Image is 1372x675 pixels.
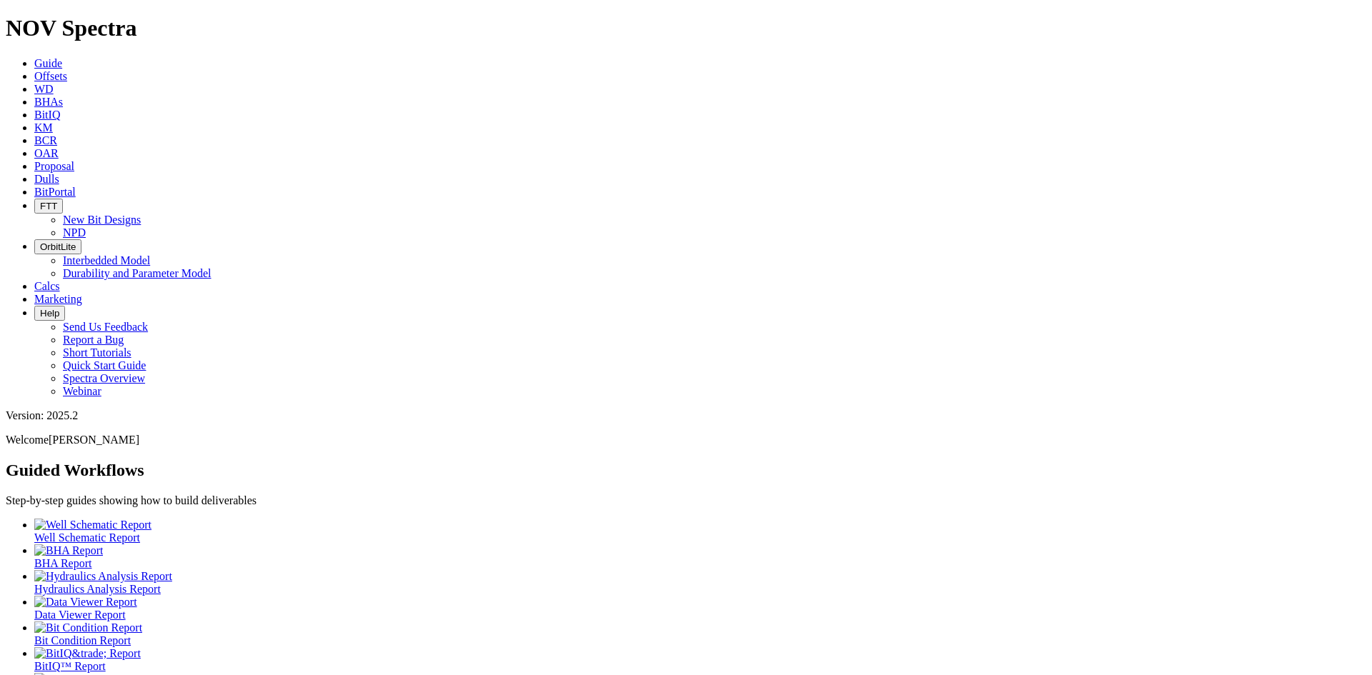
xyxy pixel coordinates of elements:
a: Bit Condition Report Bit Condition Report [34,621,1366,646]
span: Well Schematic Report [34,531,140,544]
span: BitIQ™ Report [34,660,106,672]
button: FTT [34,199,63,214]
a: Hydraulics Analysis Report Hydraulics Analysis Report [34,570,1366,595]
span: [PERSON_NAME] [49,434,139,446]
a: OAR [34,147,59,159]
a: Quick Start Guide [63,359,146,371]
a: Well Schematic Report Well Schematic Report [34,519,1366,544]
img: Data Viewer Report [34,596,137,609]
span: OrbitLite [40,241,76,252]
img: Bit Condition Report [34,621,142,634]
p: Step-by-step guides showing how to build deliverables [6,494,1366,507]
a: KM [34,121,53,134]
p: Welcome [6,434,1366,446]
h2: Guided Workflows [6,461,1366,480]
a: Spectra Overview [63,372,145,384]
a: Data Viewer Report Data Viewer Report [34,596,1366,621]
a: Short Tutorials [63,346,131,359]
button: Help [34,306,65,321]
a: BCR [34,134,57,146]
span: BHA Report [34,557,91,569]
span: FTT [40,201,57,211]
a: BitPortal [34,186,76,198]
span: Bit Condition Report [34,634,131,646]
a: Dulls [34,173,59,185]
img: Hydraulics Analysis Report [34,570,172,583]
a: Guide [34,57,62,69]
a: BitIQ [34,109,60,121]
a: BHAs [34,96,63,108]
img: BHA Report [34,544,103,557]
a: Webinar [63,385,101,397]
a: Offsets [34,70,67,82]
img: BitIQ&trade; Report [34,647,141,660]
img: Well Schematic Report [34,519,151,531]
a: Calcs [34,280,60,292]
a: New Bit Designs [63,214,141,226]
a: WD [34,83,54,95]
a: Send Us Feedback [63,321,148,333]
div: Version: 2025.2 [6,409,1366,422]
h1: NOV Spectra [6,15,1366,41]
a: BHA Report BHA Report [34,544,1366,569]
a: BitIQ&trade; Report BitIQ™ Report [34,647,1366,672]
span: Hydraulics Analysis Report [34,583,161,595]
a: Durability and Parameter Model [63,267,212,279]
button: OrbitLite [34,239,81,254]
a: Proposal [34,160,74,172]
a: Report a Bug [63,334,124,346]
span: Data Viewer Report [34,609,126,621]
a: Marketing [34,293,82,305]
a: NPD [63,226,86,239]
span: Help [40,308,59,319]
a: Interbedded Model [63,254,150,266]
